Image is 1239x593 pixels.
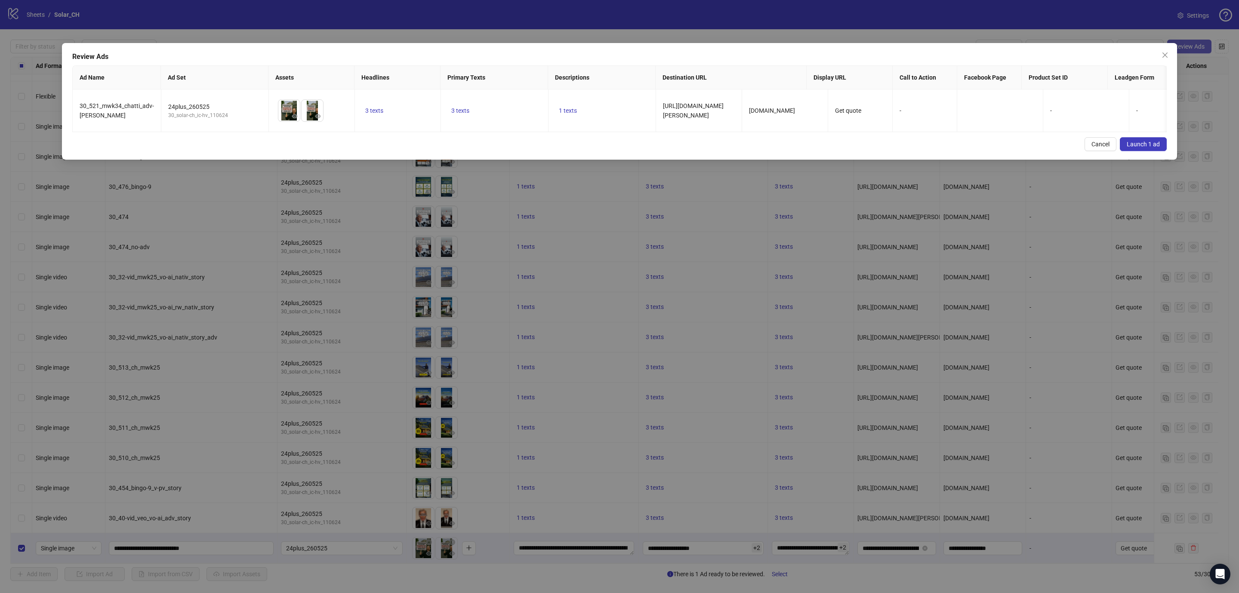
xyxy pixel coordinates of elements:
span: close [1162,52,1168,59]
th: Assets [268,66,354,90]
span: 3 texts [365,107,383,114]
img: Asset 1 [278,100,300,121]
span: Launch 1 ad [1127,141,1160,148]
span: Get quote [835,107,861,114]
div: 30_solar-ch_ic-hv_110624 [168,111,262,120]
button: Cancel [1085,137,1116,151]
span: eye [292,113,298,119]
th: Leadgen Form [1108,66,1194,90]
span: [DOMAIN_NAME] [749,107,795,114]
button: Launch 1 ad [1120,137,1167,151]
button: 3 texts [448,105,473,116]
th: Display URL [807,66,893,90]
th: Primary Texts [441,66,548,90]
span: Cancel [1091,141,1110,148]
th: Headlines [354,66,441,90]
th: Ad Name [73,66,161,90]
th: Descriptions [548,66,656,90]
th: Facebook Page [957,66,1022,90]
th: Product Set ID [1022,66,1108,90]
span: 3 texts [451,107,469,114]
button: 3 texts [362,105,387,116]
div: 24plus_260525 [168,102,262,111]
span: eye [315,113,321,119]
div: - [1136,106,1187,115]
span: [URL][DOMAIN_NAME][PERSON_NAME] [663,102,724,119]
button: Close [1158,48,1172,62]
span: 30_521_mwk34_chatti_adv-[PERSON_NAME] [80,102,154,119]
div: - [1050,106,1122,115]
div: Open Intercom Messenger [1210,564,1230,584]
th: Call to Action [893,66,957,90]
button: 1 texts [555,105,580,116]
div: - [900,106,950,115]
div: Review Ads [72,52,1167,62]
th: Destination URL [656,66,807,90]
img: Asset 2 [302,100,323,121]
span: 1 texts [559,107,577,114]
button: Preview [290,111,300,121]
th: Ad Set [161,66,268,90]
button: Preview [313,111,323,121]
